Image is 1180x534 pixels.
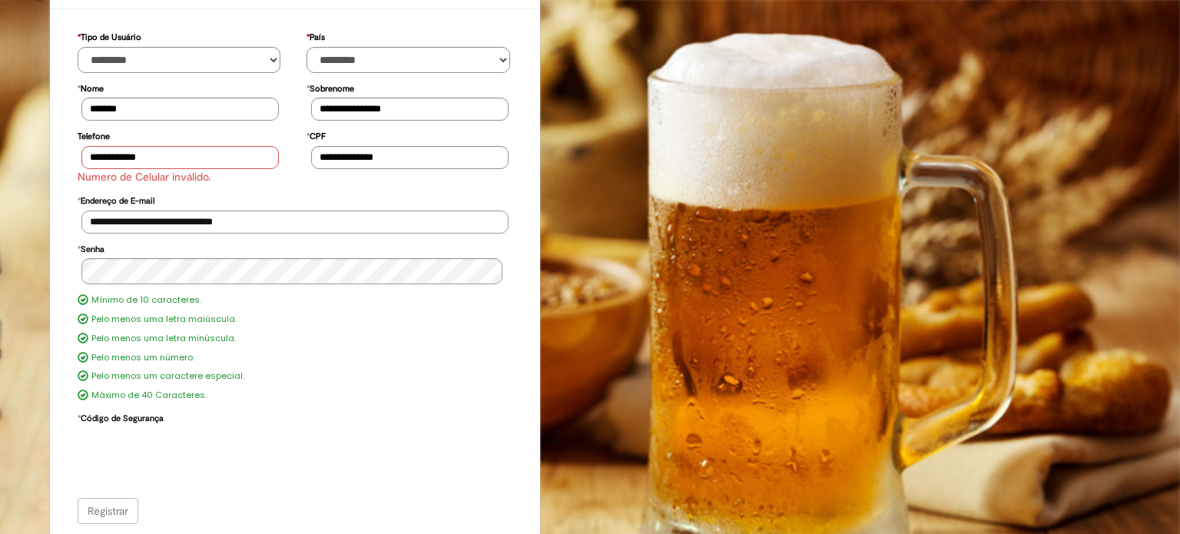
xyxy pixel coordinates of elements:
label: Pelo menos uma letra minúscula. [91,333,236,345]
label: Código de Segurança [78,406,164,428]
span: Numero de Celular inválido. [78,170,210,184]
label: Telefone [78,124,110,146]
label: Nome [78,76,104,98]
label: Senha [78,237,104,259]
label: Sobrenome [307,76,354,98]
label: Pelo menos uma letra maiúscula. [91,313,237,326]
iframe: reCAPTCHA [81,427,315,487]
label: CPF [307,124,326,146]
label: País [307,25,325,47]
label: Mínimo de 10 caracteres. [91,294,201,307]
label: Máximo de 40 Caracteres. [91,390,207,402]
label: Pelo menos um caractere especial. [91,370,244,383]
label: Tipo de Usuário [78,25,141,47]
label: Endereço de E-mail [78,188,154,211]
label: Pelo menos um número. [91,352,194,364]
